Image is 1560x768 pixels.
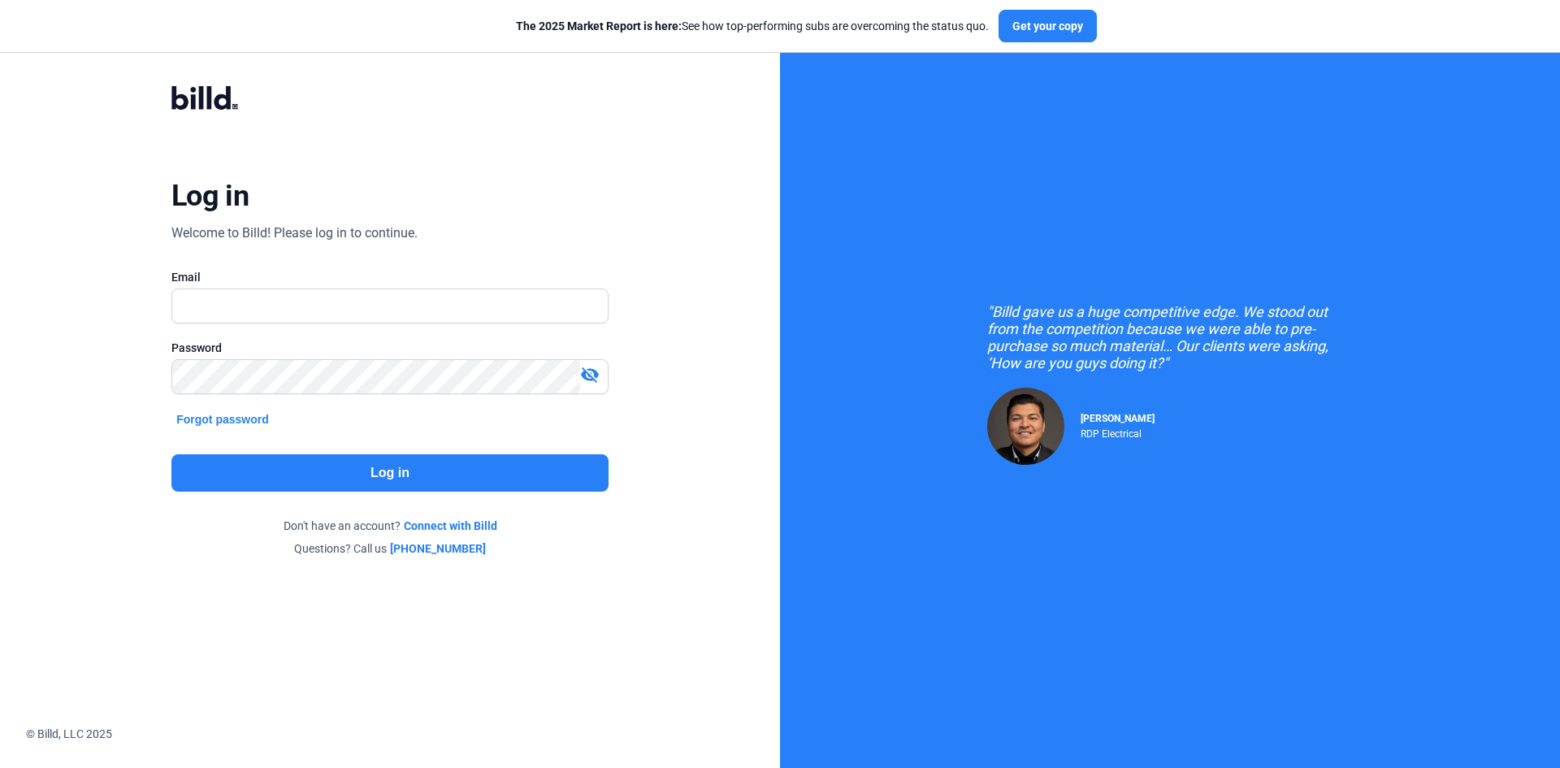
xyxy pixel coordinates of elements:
div: Log in [171,178,249,214]
mat-icon: visibility_off [580,365,600,384]
button: Get your copy [999,10,1097,42]
button: Log in [171,454,609,492]
img: Raul Pacheco [987,388,1064,465]
div: RDP Electrical [1081,424,1155,440]
div: "Billd gave us a huge competitive edge. We stood out from the competition because we were able to... [987,303,1353,371]
a: Connect with Billd [404,518,497,534]
div: Questions? Call us [171,540,609,557]
div: Password [171,340,609,356]
a: [PHONE_NUMBER] [390,540,486,557]
span: [PERSON_NAME] [1081,413,1155,424]
button: Forgot password [171,410,274,428]
div: Email [171,269,609,285]
div: Don't have an account? [171,518,609,534]
div: See how top-performing subs are overcoming the status quo. [516,18,989,34]
span: The 2025 Market Report is here: [516,20,682,33]
div: Welcome to Billd! Please log in to continue. [171,223,418,243]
